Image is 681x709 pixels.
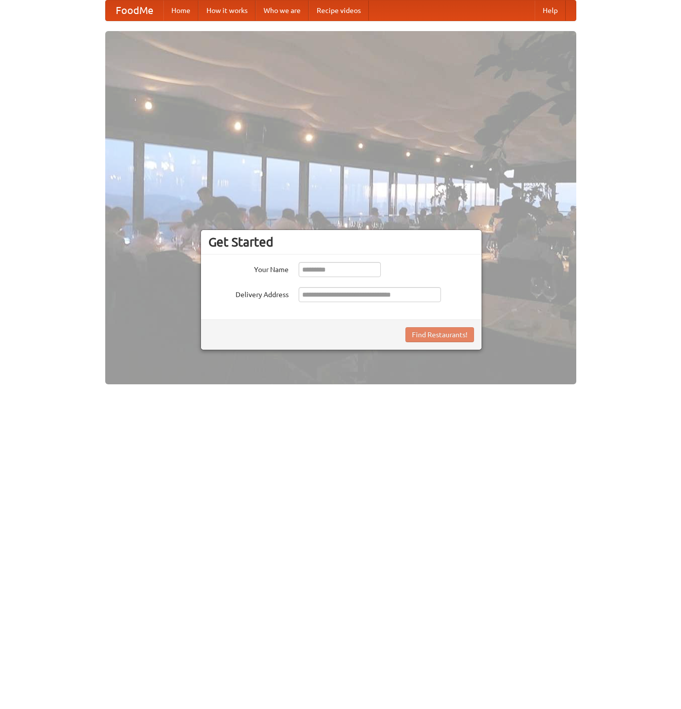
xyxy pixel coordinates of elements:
[309,1,369,21] a: Recipe videos
[208,234,474,250] h3: Get Started
[535,1,566,21] a: Help
[256,1,309,21] a: Who we are
[198,1,256,21] a: How it works
[163,1,198,21] a: Home
[208,287,289,300] label: Delivery Address
[208,262,289,275] label: Your Name
[405,327,474,342] button: Find Restaurants!
[106,1,163,21] a: FoodMe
